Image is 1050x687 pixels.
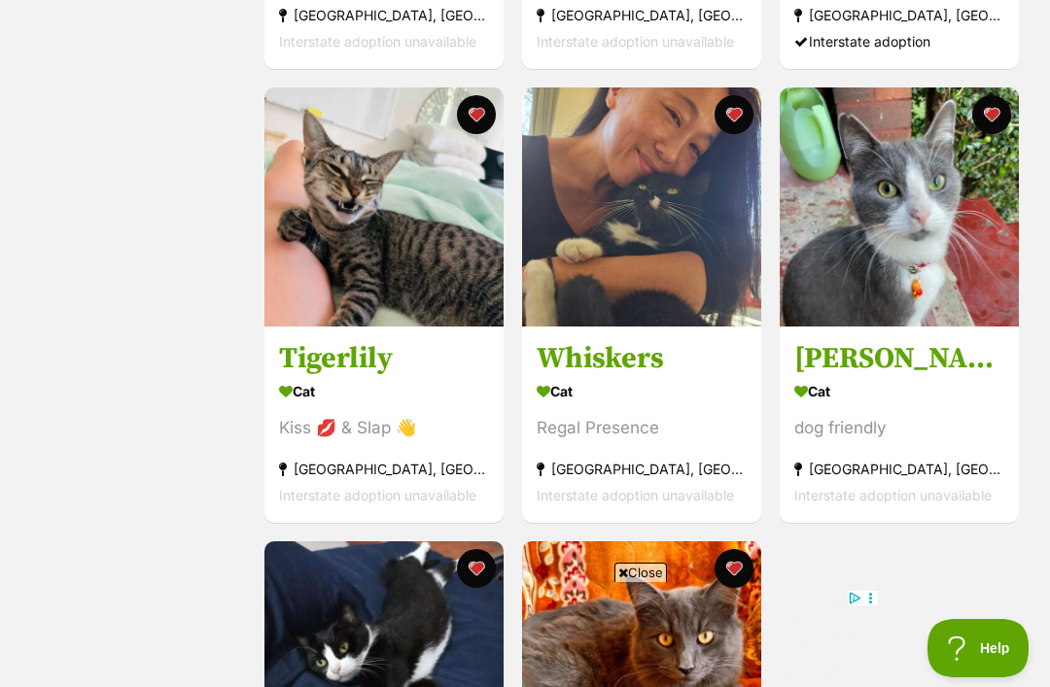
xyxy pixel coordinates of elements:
span: Interstate adoption unavailable [537,487,734,503]
iframe: Advertisement [171,590,879,677]
div: Interstate adoption [794,28,1004,54]
div: Cat [794,377,1004,405]
div: [GEOGRAPHIC_DATA], [GEOGRAPHIC_DATA] [794,456,1004,482]
div: Regal Presence [537,415,747,441]
div: [GEOGRAPHIC_DATA], [GEOGRAPHIC_DATA] [279,456,489,482]
div: [GEOGRAPHIC_DATA], [GEOGRAPHIC_DATA] [537,456,747,482]
button: favourite [457,95,496,134]
div: Kiss 💋 & Slap 👋 [279,415,489,441]
span: Interstate adoption unavailable [279,33,476,50]
iframe: Help Scout Beacon - Open [927,619,1031,677]
span: Interstate adoption unavailable [537,33,734,50]
div: dog friendly [794,415,1004,441]
h3: [PERSON_NAME] [794,340,1004,377]
a: [PERSON_NAME] Cat dog friendly [GEOGRAPHIC_DATA], [GEOGRAPHIC_DATA] Interstate adoption unavailab... [780,326,1019,523]
a: Whiskers Cat Regal Presence [GEOGRAPHIC_DATA], [GEOGRAPHIC_DATA] Interstate adoption unavailable ... [522,326,761,523]
div: [GEOGRAPHIC_DATA], [GEOGRAPHIC_DATA] [794,2,1004,28]
span: Close [614,563,667,582]
img: Sasha [780,87,1019,326]
img: Tigerlily [264,87,504,326]
div: [GEOGRAPHIC_DATA], [GEOGRAPHIC_DATA] [537,2,747,28]
span: Interstate adoption unavailable [794,487,992,503]
button: favourite [715,95,753,134]
img: Whiskers [522,87,761,326]
button: favourite [715,549,753,588]
span: Interstate adoption unavailable [279,487,476,503]
button: favourite [457,549,496,588]
button: favourite [972,95,1011,134]
div: Cat [279,377,489,405]
h3: Tigerlily [279,340,489,377]
h3: Whiskers [537,340,747,377]
div: Cat [537,377,747,405]
div: [GEOGRAPHIC_DATA], [GEOGRAPHIC_DATA] [279,2,489,28]
a: Tigerlily Cat Kiss 💋 & Slap 👋 [GEOGRAPHIC_DATA], [GEOGRAPHIC_DATA] Interstate adoption unavailabl... [264,326,504,523]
